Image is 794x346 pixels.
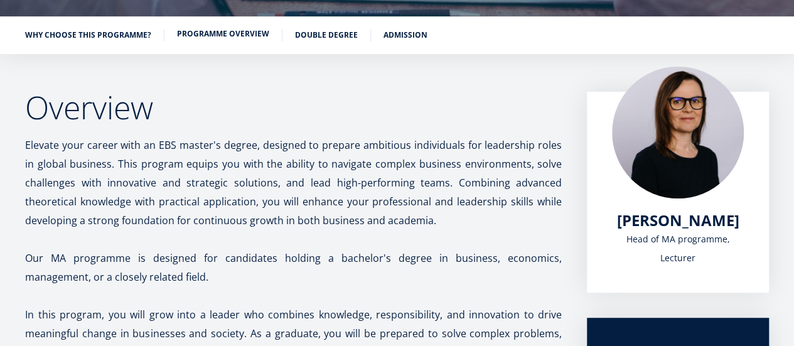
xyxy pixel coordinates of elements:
img: Piret Masso [612,67,744,198]
a: Programme overview [177,28,269,40]
a: Why choose this programme? [25,29,151,41]
a: Double Degree [295,29,358,41]
span: Elevate your career with an EBS master's degree, designed to prepare ambitious individuals for le... [25,138,562,227]
p: Our MA programme is designed for candidates holding a bachelor's degree in business, economics, m... [25,249,562,286]
a: [PERSON_NAME] [617,211,739,230]
input: MA in International Management [3,175,11,183]
h2: Overview [25,92,562,123]
span: Last Name [269,1,309,12]
span: [PERSON_NAME] [617,210,739,230]
a: Admission [384,29,427,41]
div: Head of MA programme, Lecturer [612,230,744,268]
span: MA in International Management [14,175,139,186]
